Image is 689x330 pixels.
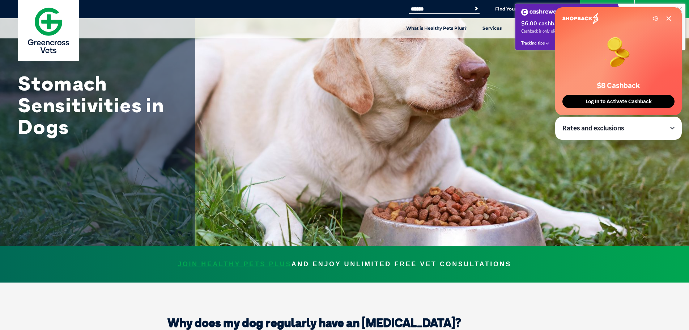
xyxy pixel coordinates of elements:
span: Tracking tips [521,41,545,46]
span: JOIN HEALTHY PETS PLUS [178,259,292,270]
a: JOIN HEALTHY PETS PLUS [178,260,292,268]
img: Cashrewards white logo [521,9,566,16]
h1: Stomach Sensitivities in Dogs [18,72,177,138]
a: Pet Health [510,18,550,38]
strong: Why does my dog regularly have an [MEDICAL_DATA]? [167,316,461,330]
div: $6.00 cashback at Greencross Vets [521,20,616,28]
a: What is Healthy Pets Plus? [398,18,475,38]
p: AND ENJOY UNLIMITED FREE VET CONSULTATIONS [7,259,682,270]
a: Find Your Local Greencross Vet [495,6,565,12]
button: Search [473,5,480,12]
span: Cashback is only eligible when a booking is completed. [521,29,616,34]
a: Services [475,18,510,38]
